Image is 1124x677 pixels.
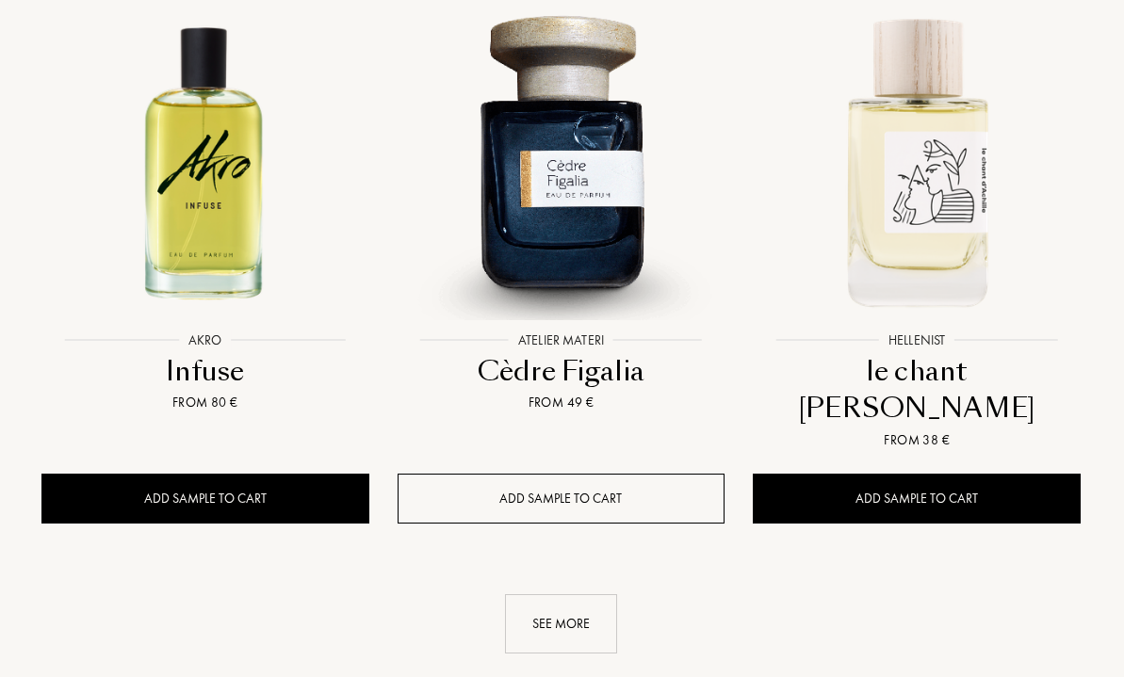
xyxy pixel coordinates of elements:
[49,393,362,412] div: From 80 €
[760,353,1073,427] div: le chant [PERSON_NAME]
[398,474,725,524] div: Add sample to cart
[505,594,617,653] div: See more
[405,393,718,412] div: From 49 €
[760,430,1073,450] div: From 38 €
[753,474,1081,524] div: Add sample to cart
[41,474,369,524] div: Add sample to cart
